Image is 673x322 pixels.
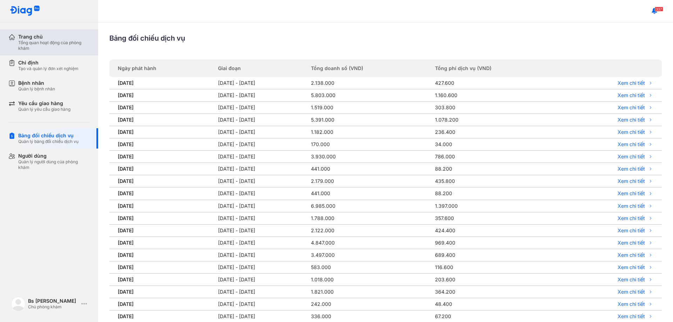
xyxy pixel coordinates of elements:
[307,163,430,175] td: 441.000
[567,301,653,307] a: Xem chi tiết
[648,313,653,320] img: download-icon
[567,117,653,123] a: Xem chi tiết
[648,178,653,184] img: download-icon
[648,252,653,258] img: download-icon
[109,200,214,212] td: [DATE]
[431,163,563,175] td: 88.200
[431,224,563,237] td: 424.400
[109,60,214,77] th: Ngày phát hành
[109,187,214,200] td: [DATE]
[431,175,563,187] td: 435.800
[307,261,430,273] td: 583.000
[28,298,79,304] div: Bs [PERSON_NAME]
[567,264,653,270] a: Xem chi tiết
[431,89,563,102] td: 1.160.600
[307,212,430,224] td: 1.788.000
[431,151,563,163] td: 786.000
[214,261,307,273] td: [DATE] - [DATE]
[18,80,55,86] div: Bệnh nhân
[431,237,563,249] td: 969.400
[307,89,430,102] td: 5.803.000
[109,151,214,163] td: [DATE]
[648,117,653,123] img: download-icon
[109,212,214,224] td: [DATE]
[648,141,653,148] img: download-icon
[567,276,653,283] a: Xem chi tiết
[307,126,430,138] td: 1.182.000
[109,102,214,114] td: [DATE]
[214,200,307,212] td: [DATE] - [DATE]
[648,276,653,283] img: download-icon
[431,77,563,89] td: 427.600
[109,114,214,126] td: [DATE]
[431,187,563,200] td: 88.200
[567,129,653,135] a: Xem chi tiết
[648,104,653,111] img: download-icon
[109,249,214,261] td: [DATE]
[307,175,430,187] td: 2.179.000
[307,298,430,310] td: 242.000
[109,77,214,89] td: [DATE]
[18,107,70,112] div: Quản lý yêu cầu giao hàng
[567,227,653,234] a: Xem chi tiết
[214,286,307,298] td: [DATE] - [DATE]
[648,80,653,86] img: download-icon
[567,178,653,184] a: Xem chi tiết
[648,153,653,160] img: download-icon
[18,60,79,66] div: Chỉ định
[18,139,79,144] div: Quản lý bảng đối chiếu dịch vụ
[214,60,307,77] th: Giai đoạn
[307,138,430,151] td: 170.000
[307,187,430,200] td: 441.000
[109,273,214,286] td: [DATE]
[648,301,653,307] img: download-icon
[109,34,662,43] div: Bảng đối chiếu dịch vụ
[431,102,563,114] td: 303.800
[214,273,307,286] td: [DATE] - [DATE]
[307,237,430,249] td: 4.847.000
[307,151,430,163] td: 3.930.000
[18,153,90,159] div: Người dùng
[567,153,653,160] a: Xem chi tiết
[214,187,307,200] td: [DATE] - [DATE]
[567,252,653,258] a: Xem chi tiết
[109,298,214,310] td: [DATE]
[648,215,653,221] img: download-icon
[567,92,653,98] a: Xem chi tiết
[214,224,307,237] td: [DATE] - [DATE]
[307,77,430,89] td: 2.138.000
[214,126,307,138] td: [DATE] - [DATE]
[431,138,563,151] td: 34.000
[109,89,214,102] td: [DATE]
[431,212,563,224] td: 357.600
[648,264,653,270] img: download-icon
[109,175,214,187] td: [DATE]
[307,224,430,237] td: 2.122.000
[307,200,430,212] td: 6.985.000
[214,212,307,224] td: [DATE] - [DATE]
[431,60,563,77] th: Tổng phí dịch vụ (VND)
[214,114,307,126] td: [DATE] - [DATE]
[431,273,563,286] td: 203.600
[431,249,563,261] td: 689.400
[109,286,214,298] td: [DATE]
[307,273,430,286] td: 1.018.000
[214,138,307,151] td: [DATE] - [DATE]
[18,34,90,40] div: Trang chủ
[214,151,307,163] td: [DATE] - [DATE]
[307,114,430,126] td: 5.391.000
[567,313,653,320] a: Xem chi tiết
[214,77,307,89] td: [DATE] - [DATE]
[648,240,653,246] img: download-icon
[567,80,653,86] a: Xem chi tiết
[648,190,653,197] img: download-icon
[567,240,653,246] a: Xem chi tiết
[655,7,663,12] span: 337
[18,159,90,170] div: Quản lý người dùng của phòng khám
[431,114,563,126] td: 1.078.200
[214,102,307,114] td: [DATE] - [DATE]
[431,261,563,273] td: 116.600
[307,286,430,298] td: 1.821.000
[307,60,430,77] th: Tổng doanh số (VND)
[18,86,55,92] div: Quản lý bệnh nhân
